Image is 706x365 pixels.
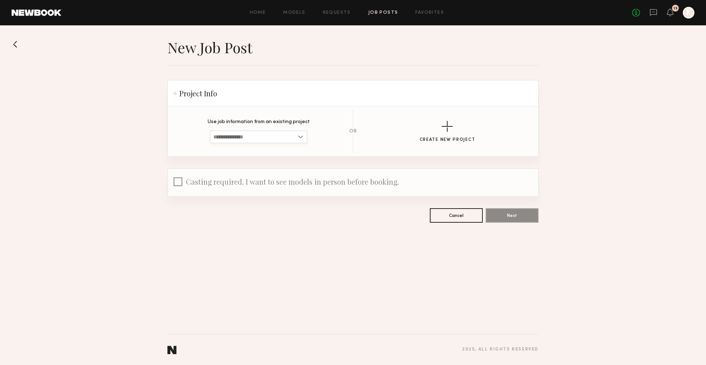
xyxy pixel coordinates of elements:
a: Favorites [415,11,444,15]
div: OR [349,129,357,134]
div: 13 [673,7,677,11]
div: 2025 , all rights reserved [462,347,539,352]
a: Home [250,11,266,15]
h1: New Job Post [167,38,252,56]
a: Requests [323,11,351,15]
button: Cancel [430,208,483,223]
button: Create New Project [420,121,475,142]
div: Create New Project [420,138,475,142]
a: K [683,7,694,18]
p: Use job information from an existing project [208,119,310,125]
a: Models [283,11,305,15]
h2: Project Info [174,89,217,98]
span: Casting required. I want to see models in person before booking. [186,177,399,186]
button: Next [486,208,539,223]
a: Job Posts [368,11,398,15]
